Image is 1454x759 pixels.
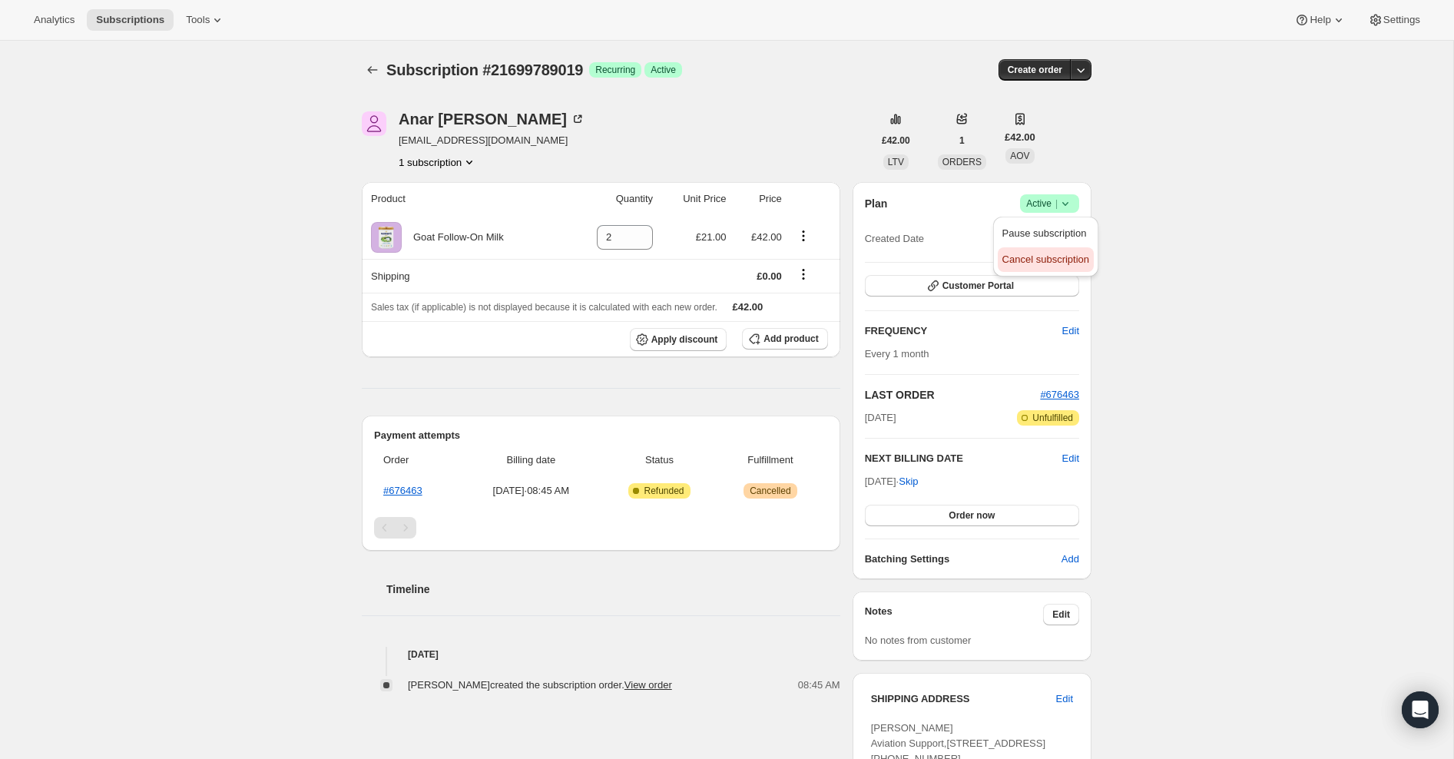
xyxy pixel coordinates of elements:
span: 1 [959,134,965,147]
button: Tools [177,9,234,31]
span: Settings [1383,14,1420,26]
span: Unfulfilled [1032,412,1073,424]
span: Every 1 month [865,348,929,360]
button: Add [1052,547,1088,572]
span: Tools [186,14,210,26]
span: Order now [949,509,995,522]
span: Subscription #21699789019 [386,61,583,78]
a: #676463 [383,485,422,496]
span: [PERSON_NAME] created the subscription order. [408,679,672,691]
span: Add [1062,552,1079,567]
span: Skip [899,474,918,489]
button: Apply discount [630,328,727,351]
span: LTV [888,157,904,167]
span: Active [1026,196,1073,211]
th: Order [374,443,461,477]
span: No notes from customer [865,635,972,646]
span: Customer Portal [942,280,1014,292]
span: [DATE] [865,410,896,426]
div: Open Intercom Messenger [1402,691,1439,728]
button: Product actions [399,154,477,170]
span: Edit [1052,608,1070,621]
button: Help [1285,9,1355,31]
th: Price [731,182,787,216]
span: Edit [1062,323,1079,339]
h3: SHIPPING ADDRESS [871,691,1056,707]
span: Add product [763,333,818,345]
a: #676463 [1040,389,1079,400]
span: Fulfillment [722,452,819,468]
span: £42.00 [1005,130,1035,145]
h2: LAST ORDER [865,387,1041,403]
button: Order now [865,505,1079,526]
span: Refunded [644,485,684,497]
span: AOV [1010,151,1029,161]
span: Recurring [595,64,635,76]
a: View order [624,679,672,691]
span: [DATE] · [865,476,919,487]
button: Edit [1053,319,1088,343]
span: Analytics [34,14,75,26]
span: Cancel subscription [1002,254,1089,265]
div: Anar [PERSON_NAME] [399,111,585,127]
span: £21.00 [696,231,727,243]
span: Billing date [465,452,597,468]
img: product img [371,222,402,253]
span: Active [651,64,676,76]
span: Apply discount [651,333,718,346]
button: Analytics [25,9,84,31]
button: Subscriptions [362,59,383,81]
span: Help [1310,14,1330,26]
th: Product [362,182,566,216]
span: ORDERS [942,157,982,167]
th: Unit Price [657,182,730,216]
h2: NEXT BILLING DATE [865,451,1062,466]
h2: FREQUENCY [865,323,1062,339]
button: Pause subscription [998,221,1094,246]
h4: [DATE] [362,647,840,662]
button: 1 [950,130,974,151]
h6: Batching Settings [865,552,1062,567]
span: [DATE] · 08:45 AM [465,483,597,499]
button: Subscriptions [87,9,174,31]
button: Edit [1043,604,1079,625]
button: £42.00 [873,130,919,151]
button: Shipping actions [791,266,816,283]
span: Cancelled [750,485,790,497]
button: Customer Portal [865,275,1079,297]
div: Goat Follow-On Milk [402,230,504,245]
span: Created Date [865,231,924,247]
nav: Pagination [374,517,828,539]
span: Sales tax (if applicable) is not displayed because it is calculated with each new order. [371,302,717,313]
button: Skip [889,469,927,494]
span: Anar Mustafayev [362,111,386,136]
span: Subscriptions [96,14,164,26]
button: Edit [1062,451,1079,466]
span: £42.00 [882,134,910,147]
span: 08:45 AM [798,678,840,693]
th: Quantity [566,182,657,216]
button: Settings [1359,9,1429,31]
span: Edit [1056,691,1073,707]
button: Create order [999,59,1071,81]
th: Shipping [362,259,566,293]
h2: Timeline [386,582,840,597]
span: £42.00 [751,231,782,243]
button: Product actions [791,227,816,244]
button: #676463 [1040,387,1079,403]
span: £42.00 [733,301,763,313]
button: Edit [1047,687,1082,711]
span: Create order [1008,64,1062,76]
span: | [1055,197,1058,210]
span: Status [606,452,713,468]
h3: Notes [865,604,1044,625]
span: £0.00 [757,270,782,282]
button: Cancel subscription [998,247,1094,272]
button: Add product [742,328,827,350]
h2: Payment attempts [374,428,828,443]
span: Pause subscription [1002,227,1087,239]
span: [EMAIL_ADDRESS][DOMAIN_NAME] [399,133,585,148]
h2: Plan [865,196,888,211]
